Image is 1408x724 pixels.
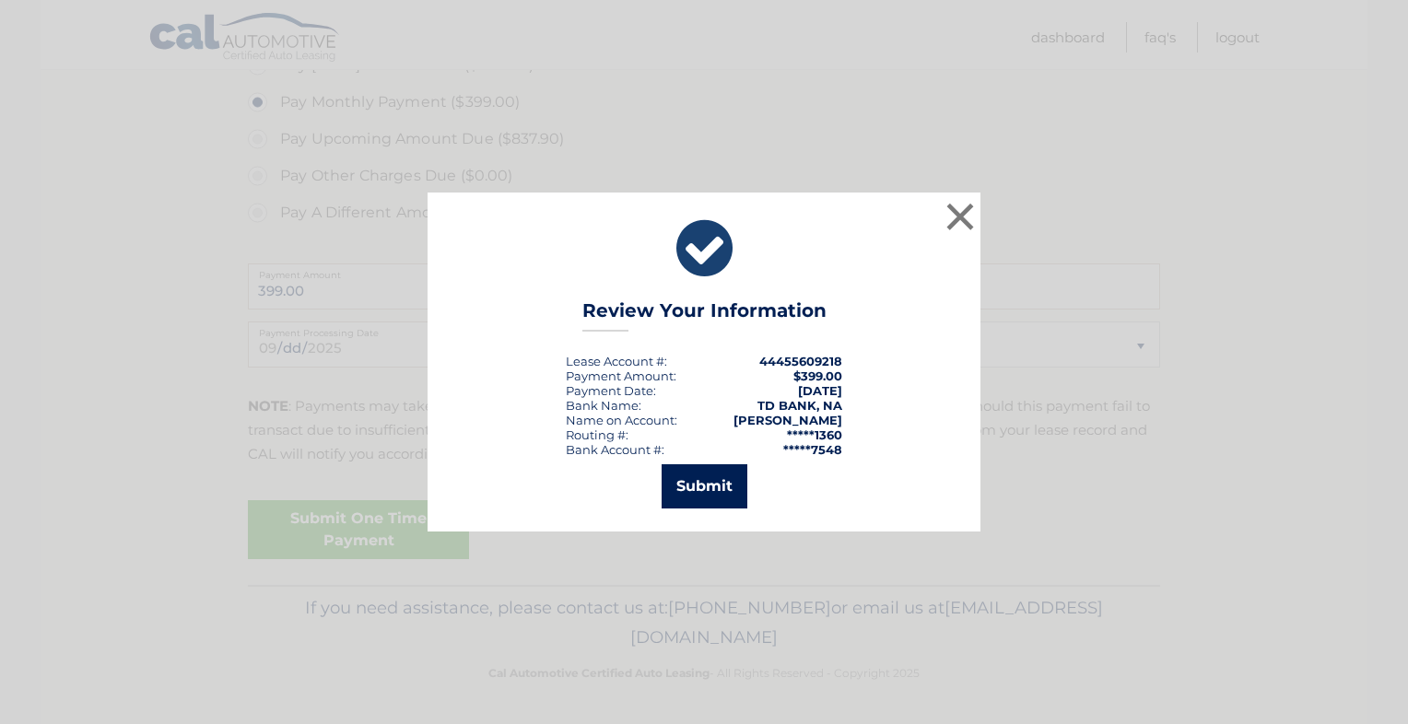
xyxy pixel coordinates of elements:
[566,383,656,398] div: :
[566,442,664,457] div: Bank Account #:
[759,354,842,368] strong: 44455609218
[757,398,842,413] strong: TD BANK, NA
[942,198,979,235] button: ×
[793,368,842,383] span: $399.00
[566,398,641,413] div: Bank Name:
[566,427,628,442] div: Routing #:
[662,464,747,508] button: Submit
[798,383,842,398] span: [DATE]
[566,383,653,398] span: Payment Date
[582,299,827,332] h3: Review Your Information
[733,413,842,427] strong: [PERSON_NAME]
[566,413,677,427] div: Name on Account:
[566,368,676,383] div: Payment Amount:
[566,354,667,368] div: Lease Account #:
